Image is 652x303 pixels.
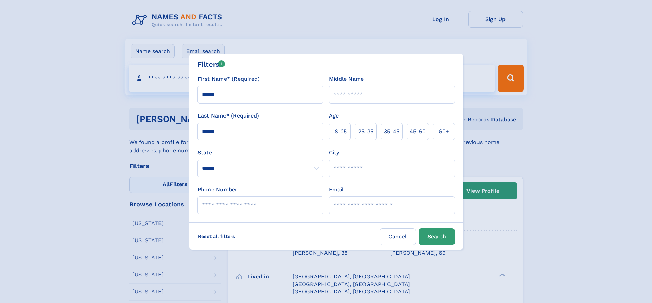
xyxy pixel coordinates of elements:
label: Reset all filters [193,228,240,245]
button: Search [419,228,455,245]
div: Filters [197,59,225,69]
label: First Name* (Required) [197,75,260,83]
label: State [197,149,323,157]
label: Middle Name [329,75,364,83]
label: Phone Number [197,185,238,194]
span: 60+ [439,127,449,136]
label: Age [329,112,339,120]
label: City [329,149,339,157]
label: Cancel [380,228,416,245]
label: Last Name* (Required) [197,112,259,120]
span: 35‑45 [384,127,399,136]
label: Email [329,185,344,194]
span: 18‑25 [333,127,347,136]
span: 25‑35 [358,127,373,136]
span: 45‑60 [410,127,426,136]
